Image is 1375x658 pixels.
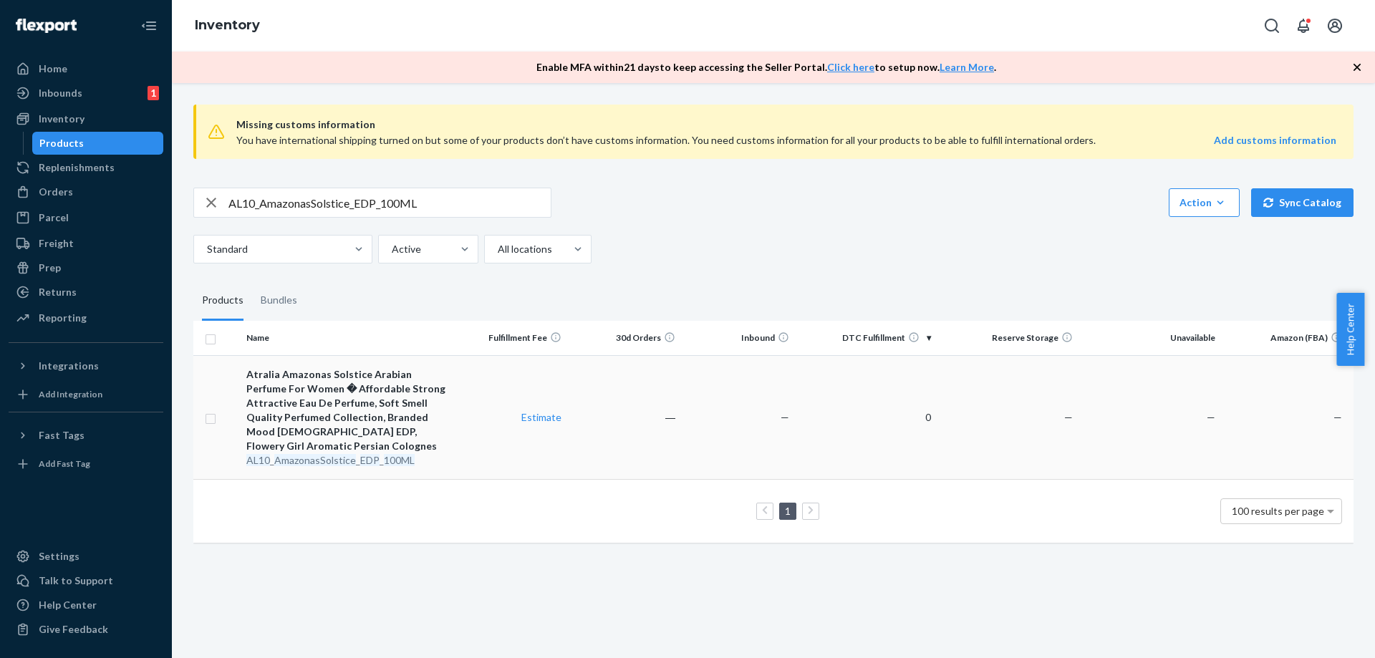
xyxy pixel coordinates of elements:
td: 0 [795,355,937,479]
div: 1 [148,86,159,100]
a: Inventory [9,107,163,130]
div: Home [39,62,67,76]
em: AmazonasSolstice [274,454,356,466]
div: Products [202,281,243,321]
span: Missing customs information [236,116,1336,133]
a: Returns [9,281,163,304]
div: Add Integration [39,388,102,400]
a: Inventory [195,17,260,33]
a: Freight [9,232,163,255]
div: Settings [39,549,79,563]
div: Integrations [39,359,99,373]
button: Action [1169,188,1240,217]
div: Inbounds [39,86,82,100]
a: Page 1 is your current page [782,505,793,517]
em: AL10 [246,454,270,466]
a: Estimate [521,411,561,423]
button: Help Center [1336,293,1364,366]
ol: breadcrumbs [183,5,271,47]
a: Prep [9,256,163,279]
span: — [1207,411,1215,423]
input: Active [390,242,392,256]
div: You have international shipping turned on but some of your products don’t have customs informatio... [236,133,1116,147]
p: Enable MFA within 21 days to keep accessing the Seller Portal. to setup now. . [536,60,996,74]
div: Add Fast Tag [39,458,90,470]
a: Add customs information [1214,133,1336,147]
strong: Add customs information [1214,134,1336,146]
th: DTC Fulfillment [795,321,937,355]
a: Add Integration [9,383,163,406]
a: Replenishments [9,156,163,179]
input: Standard [206,242,207,256]
th: Amazon (FBA) [1221,321,1354,355]
th: Fulfillment Fee [454,321,568,355]
div: Atralia Amazonas Solstice Arabian Perfume For Women � Affordable Strong Attractive Eau De Perfume... [246,367,448,453]
div: Help Center [39,598,97,612]
a: Reporting [9,306,163,329]
input: Search inventory by name or sku [228,188,551,217]
th: Inbound [681,321,795,355]
th: 30d Orders [567,321,681,355]
div: Returns [39,285,77,299]
div: Freight [39,236,74,251]
button: Integrations [9,354,163,377]
a: Parcel [9,206,163,229]
span: — [781,411,789,423]
div: Replenishments [39,160,115,175]
div: _ _ _ [246,453,448,468]
a: Help Center [9,594,163,616]
img: Flexport logo [16,19,77,33]
div: Parcel [39,211,69,225]
div: Give Feedback [39,622,108,637]
a: Settings [9,545,163,568]
button: Open notifications [1289,11,1318,40]
a: Learn More [940,61,994,73]
th: Name [241,321,454,355]
div: Prep [39,261,61,275]
a: Orders [9,180,163,203]
em: EDP [360,454,380,466]
input: All locations [496,242,498,256]
th: Unavailable [1079,321,1220,355]
div: Products [39,136,84,150]
th: Reserve Storage [937,321,1079,355]
div: Orders [39,185,73,199]
div: Action [1179,195,1229,210]
a: Inbounds1 [9,82,163,105]
span: — [1333,411,1342,423]
div: Reporting [39,311,87,325]
span: — [1064,411,1073,423]
div: Talk to Support [39,574,113,588]
span: 100 results per page [1232,505,1324,517]
a: Add Fast Tag [9,453,163,475]
button: Close Navigation [135,11,163,40]
td: ― [567,355,681,479]
div: Fast Tags [39,428,85,442]
a: Products [32,132,164,155]
button: Sync Catalog [1251,188,1354,217]
button: Open account menu [1321,11,1349,40]
div: Bundles [261,281,297,321]
div: Inventory [39,112,85,126]
a: Click here [827,61,874,73]
a: Home [9,57,163,80]
a: Talk to Support [9,569,163,592]
button: Fast Tags [9,424,163,447]
button: Open Search Box [1258,11,1286,40]
button: Give Feedback [9,618,163,641]
em: 100ML [384,454,415,466]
